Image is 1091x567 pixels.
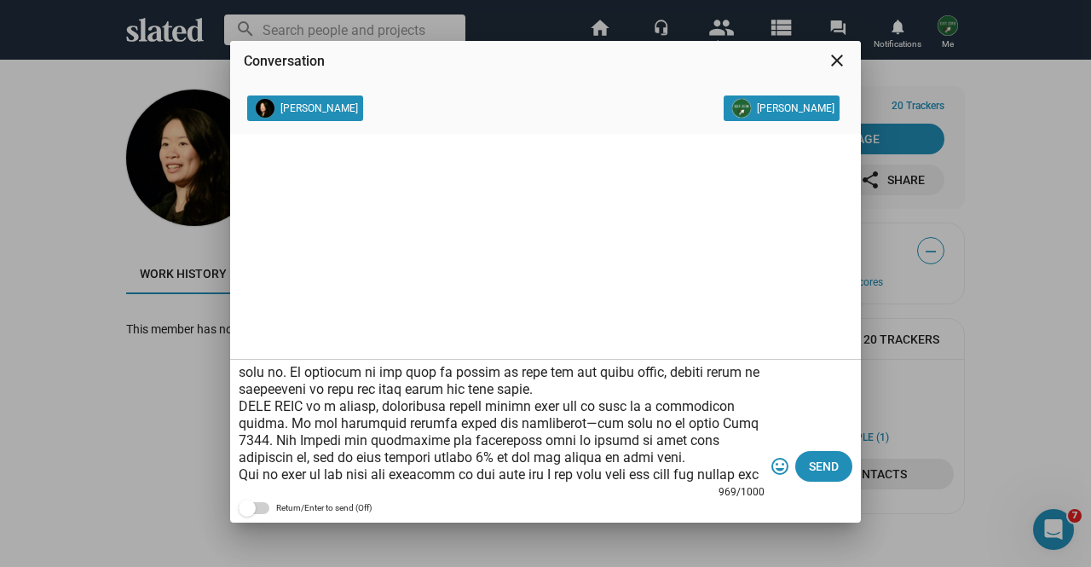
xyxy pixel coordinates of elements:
span: Send [809,451,839,482]
span: [PERSON_NAME] [757,99,834,118]
img: Kurt Fried [732,99,751,118]
span: Return/Enter to send (Off) [276,498,372,518]
mat-icon: close [827,50,847,71]
mat-hint: 969/1000 [719,486,765,500]
button: Send [795,451,852,482]
mat-icon: tag_faces [770,456,790,477]
span: Conversation [244,53,325,69]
